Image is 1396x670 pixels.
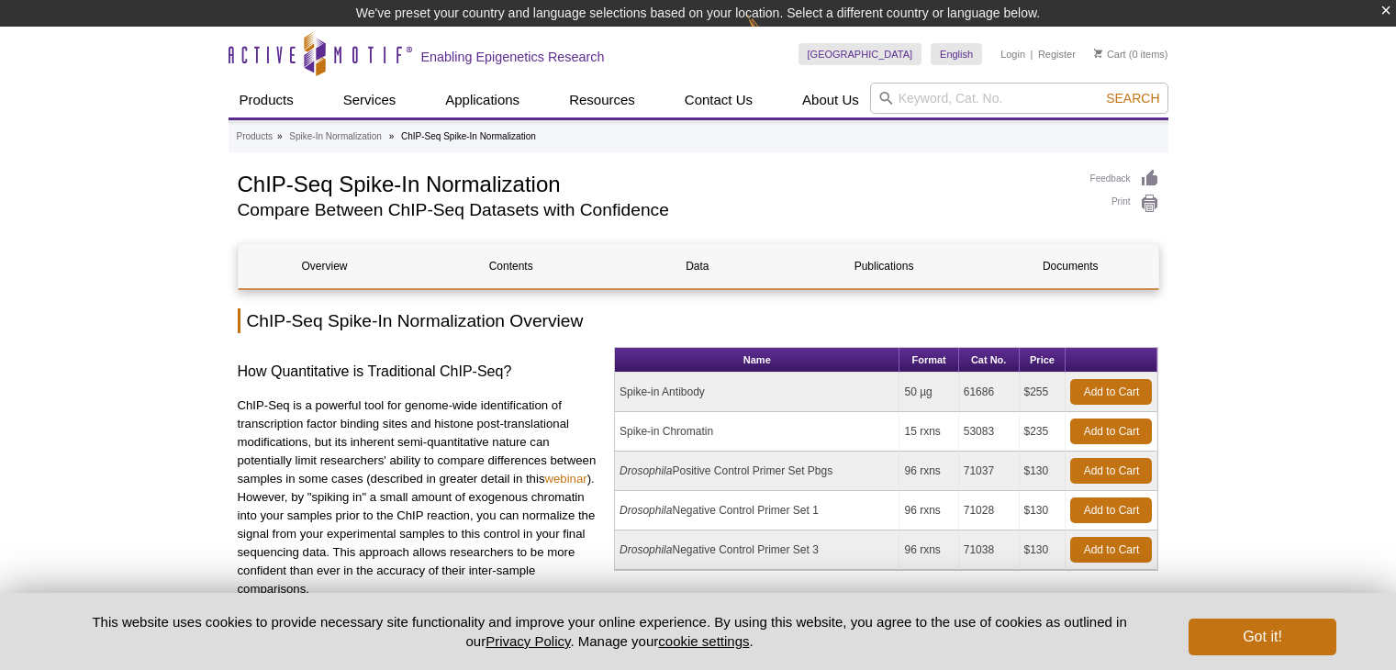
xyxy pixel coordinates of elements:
button: Search [1100,90,1165,106]
td: 96 rxns [899,530,958,570]
td: 71038 [959,530,1020,570]
td: $235 [1020,412,1067,452]
td: $255 [1020,373,1067,412]
button: Got it! [1189,619,1335,655]
a: webinar [544,472,586,486]
li: (0 items) [1094,43,1168,65]
input: Keyword, Cat. No. [870,83,1168,114]
a: Overview [239,244,411,288]
li: ChIP-Seq Spike-In Normalization [401,131,536,141]
a: Spike-In Normalization [289,128,382,145]
a: Add to Cart [1070,419,1152,444]
i: Drosophila [620,543,672,556]
a: About Us [791,83,870,117]
i: Drosophila [620,504,672,517]
td: $130 [1020,452,1067,491]
td: $130 [1020,491,1067,530]
p: ChIP-Seq is a powerful tool for genome-wide identification of transcription factor binding sites ... [238,396,601,598]
td: Positive Control Primer Set Pbgs [615,452,899,491]
a: Register [1038,48,1076,61]
td: 71037 [959,452,1020,491]
img: Your Cart [1094,49,1102,58]
a: Add to Cart [1070,497,1152,523]
a: Contents [425,244,597,288]
a: Products [229,83,305,117]
a: Add to Cart [1070,379,1152,405]
li: » [389,131,395,141]
h2: ChIP-Seq Spike-In Normalization Overview [238,308,1159,333]
a: Documents [984,244,1156,288]
th: Name [615,348,899,373]
td: Spike-in Chromatin [615,412,899,452]
h2: Enabling Epigenetics Research [421,49,605,65]
td: Spike-in Antibody [615,373,899,412]
a: Products [237,128,273,145]
a: [GEOGRAPHIC_DATA] [799,43,922,65]
h2: Compare Between ChIP-Seq Datasets with Confidence [238,202,1072,218]
li: | [1031,43,1033,65]
a: Services [332,83,408,117]
td: 15 rxns [899,412,958,452]
td: 96 rxns [899,452,958,491]
a: Publications [798,244,970,288]
h1: ChIP-Seq Spike-In Normalization [238,169,1072,196]
a: Feedback [1090,169,1159,189]
td: 71028 [959,491,1020,530]
th: Cat No. [959,348,1020,373]
a: Privacy Policy [486,633,570,649]
img: Change Here [747,14,796,57]
a: Add to Cart [1070,537,1152,563]
a: Contact Us [674,83,764,117]
p: This website uses cookies to provide necessary site functionality and improve your online experie... [61,612,1159,651]
a: Data [611,244,784,288]
td: 61686 [959,373,1020,412]
a: Cart [1094,48,1126,61]
td: Negative Control Primer Set 3 [615,530,899,570]
th: Format [899,348,958,373]
a: Print [1090,194,1159,214]
td: 53083 [959,412,1020,452]
a: Resources [558,83,646,117]
button: cookie settings [658,633,749,649]
a: English [931,43,982,65]
a: Applications [434,83,530,117]
td: Negative Control Primer Set 1 [615,491,899,530]
td: 96 rxns [899,491,958,530]
th: Price [1020,348,1067,373]
a: Login [1000,48,1025,61]
span: Search [1106,91,1159,106]
h3: How Quantitative is Traditional ChIP-Seq? [238,361,601,383]
td: 50 µg [899,373,958,412]
td: $130 [1020,530,1067,570]
a: Add to Cart [1070,458,1152,484]
li: » [277,131,283,141]
i: Drosophila [620,464,672,477]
